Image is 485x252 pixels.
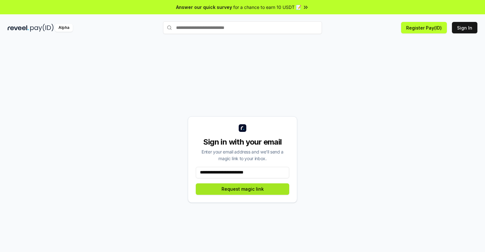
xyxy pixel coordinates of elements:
img: pay_id [30,24,54,32]
img: reveel_dark [8,24,29,32]
div: Enter your email address and we’ll send a magic link to your inbox. [196,148,289,162]
button: Sign In [452,22,477,33]
button: Request magic link [196,183,289,195]
div: Alpha [55,24,73,32]
span: Answer our quick survey [176,4,232,10]
button: Register Pay(ID) [401,22,447,33]
div: Sign in with your email [196,137,289,147]
img: logo_small [239,124,246,132]
span: for a chance to earn 10 USDT 📝 [233,4,301,10]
